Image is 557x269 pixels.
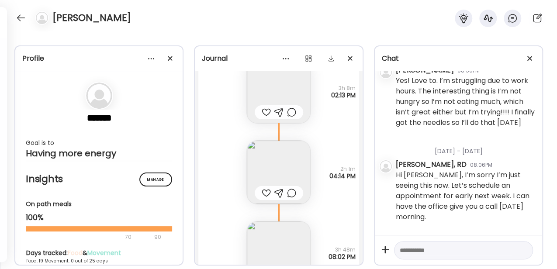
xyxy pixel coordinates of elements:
div: 100% [26,212,172,223]
h4: [PERSON_NAME] [52,11,131,25]
span: 02:13 PM [331,92,356,99]
div: On path meals [26,200,172,209]
div: Chat [382,53,535,64]
div: Manage [139,172,172,186]
div: Having more energy [26,148,172,159]
div: Goal is to [26,138,172,148]
div: Profile [22,53,176,64]
span: 08:02 PM [329,253,356,260]
span: 2h 1m [329,166,356,172]
h2: Insights [26,172,172,186]
div: 90 [153,232,162,242]
div: Hi [PERSON_NAME], I’m sorry I’m just seeing this now. Let’s schedule an appointment for early nex... [396,170,535,222]
div: Yes! Love to. I’m struggling due to work hours. The interesting thing is I’m not hungry so I’m no... [396,76,535,128]
img: images%2FRQmUsG4fvegK5IDMMpv7FqpLg4K2%2Fxy3feixPeNzdrhNcb2tm%2FkVMFarHUTYF35z1aCSHT_240 [247,141,310,204]
div: [DATE] - [DATE] [396,136,535,159]
img: bg-avatar-default.svg [36,12,48,24]
div: [DATE] - [DATE] [396,231,535,254]
div: Journal [202,53,355,64]
span: 3h 8m [331,85,356,92]
span: 04:14 PM [329,172,356,179]
div: Days tracked: & [26,248,172,258]
div: 70 [26,232,152,242]
div: 08:06PM [470,161,492,169]
img: bg-avatar-default.svg [86,83,112,109]
span: Movement [87,248,121,257]
span: Food [68,248,83,257]
img: images%2FRQmUsG4fvegK5IDMMpv7FqpLg4K2%2FkR8N31OFwD2cZZnM75nx%2FLoyqL85ij19hYM8pvhJa_240 [247,60,310,123]
span: 3h 48m [329,246,356,253]
img: bg-avatar-default.svg [380,66,392,78]
div: [PERSON_NAME], RD [396,159,467,170]
img: bg-avatar-default.svg [380,160,392,172]
div: Food: 19 Movement: 0 out of 25 days [26,258,172,264]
